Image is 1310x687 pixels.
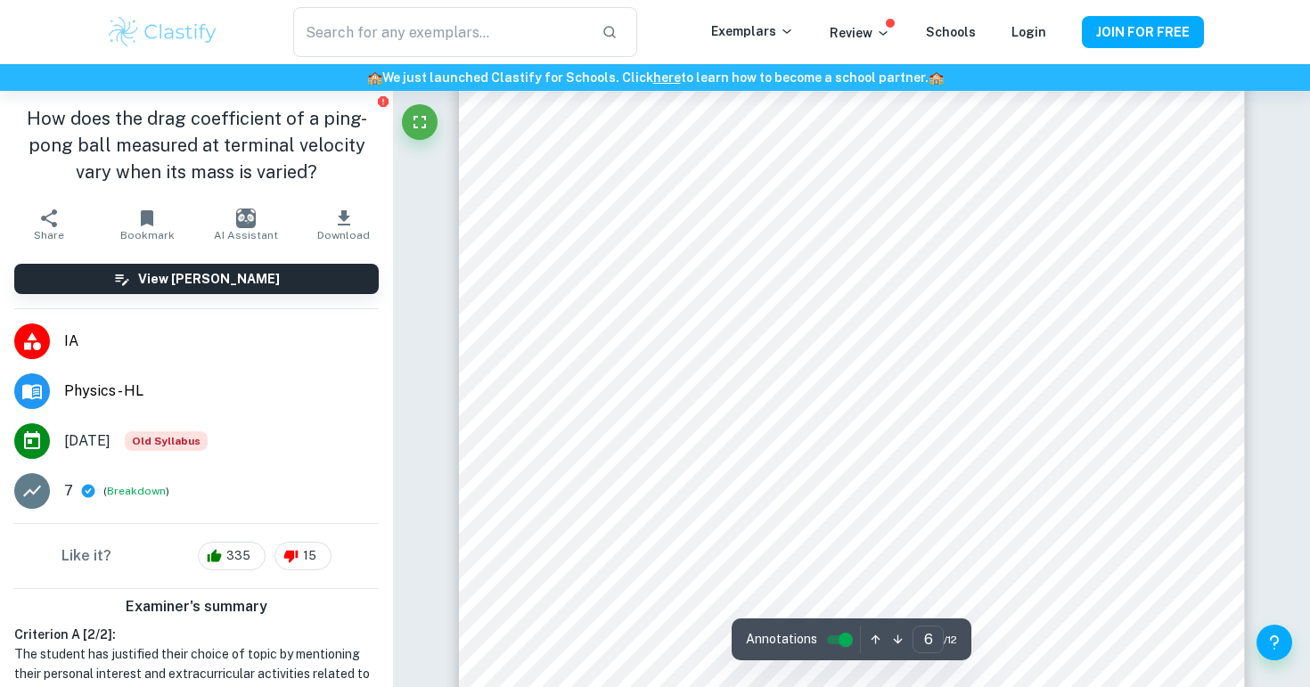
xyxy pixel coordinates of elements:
[1082,16,1204,48] button: JOIN FOR FREE
[367,70,382,85] span: 🏫
[1257,625,1292,660] button: Help and Feedback
[653,70,681,85] a: here
[198,542,266,570] div: 335
[317,229,370,241] span: Download
[274,542,332,570] div: 15
[376,94,389,108] button: Report issue
[125,431,208,451] span: Old Syllabus
[295,200,393,249] button: Download
[64,331,379,352] span: IA
[14,625,379,644] h6: Criterion A [ 2 / 2 ]:
[14,105,379,185] h1: How does the drag coefficient of a ping-pong ball measured at terminal velocity vary when its mas...
[197,200,295,249] button: AI Assistant
[106,14,219,50] img: Clastify logo
[929,70,944,85] span: 🏫
[4,68,1306,87] h6: We just launched Clastify for Schools. Click to learn how to become a school partner.
[103,483,169,500] span: ( )
[293,7,587,57] input: Search for any exemplars...
[830,23,890,43] p: Review
[214,229,278,241] span: AI Assistant
[61,545,111,567] h6: Like it?
[98,200,196,249] button: Bookmark
[64,480,73,502] p: 7
[402,104,438,140] button: Fullscreen
[711,21,794,41] p: Exemplars
[125,431,208,451] div: Starting from the May 2025 session, the Physics IA requirements have changed. It's OK to refer to...
[944,632,957,648] span: / 12
[1011,25,1046,39] a: Login
[7,596,386,617] h6: Examiner's summary
[120,229,175,241] span: Bookmark
[926,25,976,39] a: Schools
[64,430,111,452] span: [DATE]
[217,547,260,565] span: 335
[14,264,379,294] button: View [PERSON_NAME]
[236,209,256,228] img: AI Assistant
[293,547,326,565] span: 15
[746,630,817,649] span: Annotations
[138,269,280,289] h6: View [PERSON_NAME]
[64,380,379,402] span: Physics - HL
[34,229,64,241] span: Share
[107,483,166,499] button: Breakdown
